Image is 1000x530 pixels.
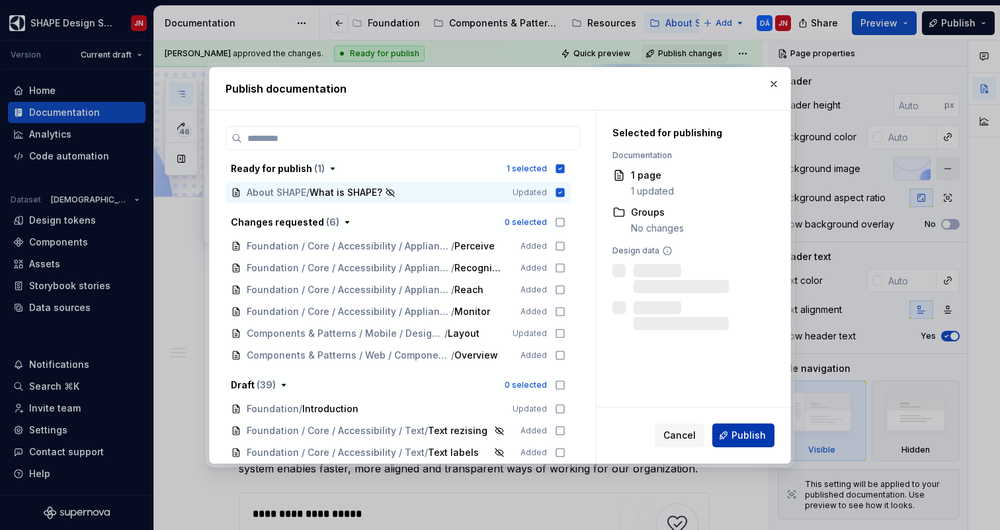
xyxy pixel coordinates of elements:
div: 1 page [631,169,674,182]
span: Recognize [454,261,502,275]
span: Added [521,241,547,251]
button: Changes requested (6)0 selected [226,212,571,233]
span: Reach [454,283,483,296]
div: 1 selected [507,163,547,174]
span: Updated [513,187,547,198]
span: / [299,402,302,416]
span: What is SHAPE? [310,186,382,199]
span: Added [521,447,547,458]
span: Overview [454,349,498,362]
span: Publish [731,429,766,442]
div: Draft [231,378,276,392]
div: 0 selected [505,217,547,228]
span: Updated [513,404,547,414]
span: Components & Patterns / Mobile / Design Patterns [247,327,444,340]
span: Introduction [302,402,358,416]
span: Foundation / Core / Accessibility / Appliance Accessibility [247,240,451,253]
span: / [425,424,428,437]
span: / [451,240,454,253]
button: Ready for publish (1)1 selected [226,158,571,179]
span: Updated [513,328,547,339]
span: About SHAPE [247,186,306,199]
div: Changes requested [231,216,339,229]
span: ( 39 ) [257,379,276,390]
div: 1 updated [631,185,674,198]
span: Perceive [454,240,495,253]
span: Added [521,350,547,361]
h2: Publish documentation [226,81,774,97]
span: Foundation [247,402,299,416]
span: Added [521,263,547,273]
span: Layout [448,327,479,340]
div: 0 selected [505,380,547,390]
span: Foundation / Core / Accessibility / Appliance Accessibility [247,305,451,318]
span: Added [521,425,547,436]
div: Ready for publish [231,162,325,175]
span: / [425,446,428,459]
button: Draft (39)0 selected [226,375,571,396]
span: Components & Patterns / Web / Components / Calendar / CalendarMenu [247,349,451,362]
span: / [451,283,454,296]
span: / [451,261,454,275]
div: Selected for publishing [612,126,768,140]
button: Cancel [655,423,704,447]
span: Foundation / Core / Accessibility / Appliance Accessibility [247,283,451,296]
span: Foundation / Core / Accessibility / Text [247,424,425,437]
span: Foundation / Core / Accessibility / Appliance Accessibility [247,261,451,275]
div: No changes [631,222,684,235]
button: Publish [712,423,774,447]
span: Added [521,285,547,295]
span: Cancel [663,429,696,442]
span: Added [521,306,547,317]
span: Monitor [454,305,490,318]
span: / [306,186,310,199]
span: Foundation / Core / Accessibility / Text [247,446,425,459]
span: Text labels [428,446,479,459]
div: Documentation [612,150,768,161]
span: ( 1 ) [314,163,325,174]
div: Groups [631,206,684,219]
span: ( 6 ) [326,216,339,228]
span: / [451,349,454,362]
span: / [451,305,454,318]
div: Design data [612,245,768,256]
span: Text rezising [428,424,487,437]
span: / [444,327,448,340]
